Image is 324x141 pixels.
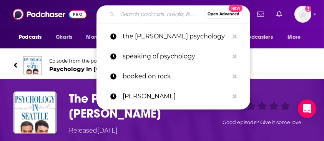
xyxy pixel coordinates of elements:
p: pamela wilson [123,86,229,106]
span: For Podcasters [236,32,273,43]
span: Monitoring [86,32,113,43]
button: open menu [231,30,284,45]
span: Logged in as SusanHershberg [294,6,311,23]
a: Charts [51,30,77,45]
input: Search podcasts, credits, & more... [118,8,204,20]
span: Episode from the podcast [49,58,201,64]
img: User Profile [294,6,311,23]
img: The Psychology of Brock Turner [13,91,56,134]
img: Psychology In Seattle Podcast [23,56,42,75]
a: Show notifications dropdown [254,8,267,21]
p: speaking of psychology [123,46,229,66]
span: Good episode? Give it some love! [223,119,302,125]
a: Psychology In Seattle PodcastEpisode from the podcastPsychology In [GEOGRAPHIC_DATA] Podcast72 [13,56,311,75]
span: Psychology In [GEOGRAPHIC_DATA] Podcast [49,65,201,73]
button: open menu [13,30,52,45]
button: open menu [282,30,311,45]
span: Podcasts [19,32,42,43]
p: the standford psychology [123,27,229,46]
div: Released [DATE] [69,126,118,135]
a: Show notifications dropdown [273,8,285,21]
h1: The Psychology of Brock Turner [69,91,211,121]
p: booked on rock [123,66,229,86]
a: [PERSON_NAME] [96,86,250,106]
svg: Add a profile image [305,6,311,12]
span: More [288,32,301,43]
a: booked on rock [96,66,250,86]
button: Show profile menu [294,6,311,23]
img: Podchaser - Follow, Share and Rate Podcasts [13,7,86,22]
div: Search podcasts, credits, & more... [96,5,250,23]
span: Open Advanced [208,12,239,16]
span: Charts [56,32,72,43]
a: the [PERSON_NAME] psychology [96,27,250,46]
span: New [229,5,243,12]
button: open menu [81,30,123,45]
a: speaking of psychology [96,46,250,66]
button: Open AdvancedNew [204,10,243,19]
div: Open Intercom Messenger [298,100,316,118]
